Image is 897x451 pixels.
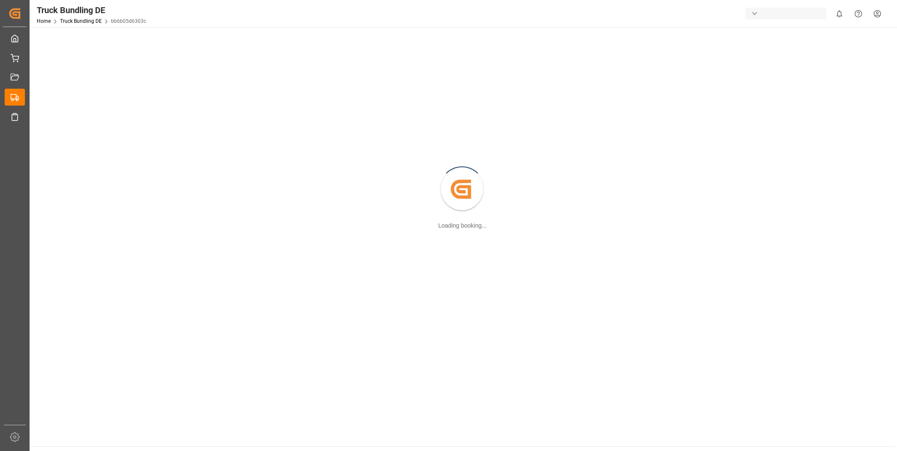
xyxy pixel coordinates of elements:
[849,4,868,23] button: Help Center
[438,221,487,230] div: Loading booking...
[60,18,102,24] a: Truck Bundling DE
[37,4,146,16] div: Truck Bundling DE
[830,4,849,23] button: show 0 new notifications
[37,18,51,24] a: Home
